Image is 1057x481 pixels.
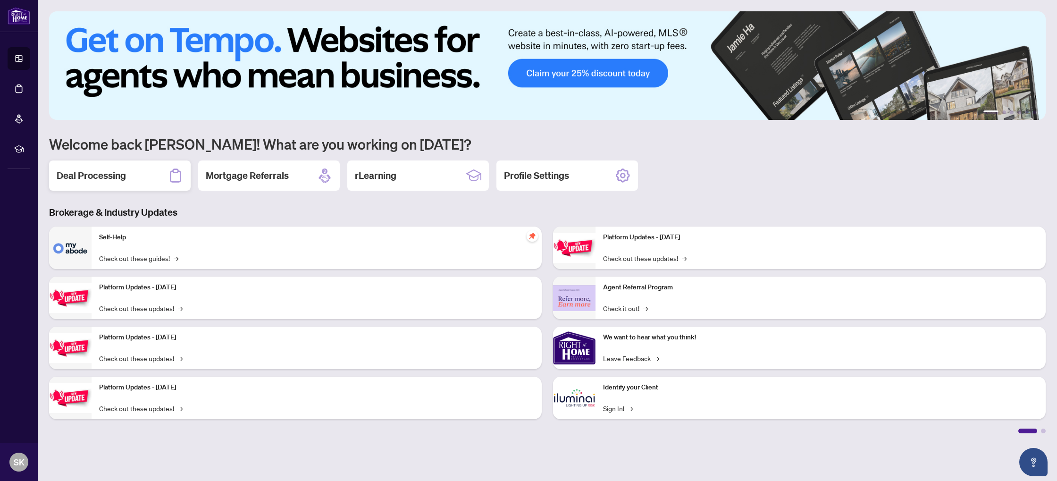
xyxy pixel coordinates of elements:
[206,169,289,182] h2: Mortgage Referrals
[603,353,659,363] a: Leave Feedback→
[49,283,92,313] img: Platform Updates - September 16, 2025
[553,285,596,311] img: Agent Referral Program
[643,303,648,313] span: →
[8,7,30,25] img: logo
[1017,110,1021,114] button: 4
[603,253,687,263] a: Check out these updates!→
[553,233,596,263] img: Platform Updates - June 23, 2025
[527,230,538,242] span: pushpin
[983,110,998,114] button: 1
[49,206,1046,219] h3: Brokerage & Industry Updates
[603,282,1038,293] p: Agent Referral Program
[174,253,178,263] span: →
[603,303,648,313] a: Check it out!→
[553,377,596,419] img: Identify your Client
[1019,448,1048,476] button: Open asap
[49,333,92,363] img: Platform Updates - July 21, 2025
[1032,110,1036,114] button: 6
[49,227,92,269] img: Self-Help
[99,253,178,263] a: Check out these guides!→
[1002,110,1006,114] button: 2
[603,332,1038,343] p: We want to hear what you think!
[99,282,534,293] p: Platform Updates - [DATE]
[99,332,534,343] p: Platform Updates - [DATE]
[178,353,183,363] span: →
[628,403,633,413] span: →
[178,303,183,313] span: →
[99,382,534,393] p: Platform Updates - [DATE]
[14,456,25,469] span: SK
[603,232,1038,243] p: Platform Updates - [DATE]
[603,403,633,413] a: Sign In!→
[99,403,183,413] a: Check out these updates!→
[49,11,1046,120] img: Slide 0
[1010,110,1014,114] button: 3
[682,253,687,263] span: →
[504,169,569,182] h2: Profile Settings
[57,169,126,182] h2: Deal Processing
[99,353,183,363] a: Check out these updates!→
[99,303,183,313] a: Check out these updates!→
[355,169,396,182] h2: rLearning
[603,382,1038,393] p: Identify your Client
[178,403,183,413] span: →
[99,232,534,243] p: Self-Help
[49,383,92,413] img: Platform Updates - July 8, 2025
[1025,110,1029,114] button: 5
[654,353,659,363] span: →
[49,135,1046,153] h1: Welcome back [PERSON_NAME]! What are you working on [DATE]?
[553,327,596,369] img: We want to hear what you think!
